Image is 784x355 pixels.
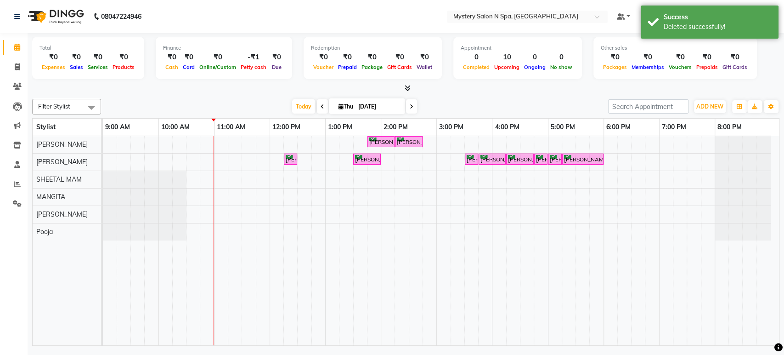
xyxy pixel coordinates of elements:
[461,52,492,63] div: 0
[68,52,85,63] div: ₹0
[163,52,180,63] div: ₹0
[664,12,772,22] div: Success
[548,64,575,70] span: No show
[694,100,726,113] button: ADD NEW
[601,44,750,52] div: Other sales
[238,64,269,70] span: Petty cash
[103,120,132,134] a: 9:00 AM
[336,103,355,110] span: Thu
[359,64,385,70] span: Package
[396,137,422,146] div: [PERSON_NAME], TK01, 02:15 PM-02:45 PM, Hare Care-Oil Hair Wash + Conditioner +Blast Dry (Upto wa...
[197,64,238,70] span: Online/Custom
[326,120,355,134] a: 1:00 PM
[197,52,238,63] div: ₹0
[85,64,110,70] span: Services
[23,4,86,29] img: logo
[414,52,434,63] div: ₹0
[666,52,694,63] div: ₹0
[180,64,197,70] span: Card
[36,210,88,218] span: [PERSON_NAME]
[715,120,744,134] a: 8:00 PM
[466,155,477,164] div: [PERSON_NAME], TK03, 03:30 PM-03:45 PM, Rica / Oil Wax - Under Arms (Chocolate)
[354,155,380,164] div: [PERSON_NAME], TK01, 01:30 PM-02:00 PM, Bridal 5000-Full Face Threading
[163,44,285,52] div: Finance
[548,52,575,63] div: 0
[36,175,82,183] span: SHEETAL MAM
[604,120,633,134] a: 6:00 PM
[39,64,68,70] span: Expenses
[159,120,192,134] a: 10:00 AM
[110,52,137,63] div: ₹0
[720,52,750,63] div: ₹0
[479,155,505,164] div: [PERSON_NAME], TK03, 03:45 PM-04:15 PM, Rica / Oil Wax - Full Hand (Chocolate)
[39,52,68,63] div: ₹0
[629,64,666,70] span: Memberships
[694,52,720,63] div: ₹0
[336,64,359,70] span: Prepaid
[285,155,296,164] div: [PERSON_NAME], TK02, 12:15 PM-12:30 PM, Threading - Upper Lips
[311,64,336,70] span: Voucher
[214,120,248,134] a: 11:00 AM
[522,64,548,70] span: Ongoing
[629,52,666,63] div: ₹0
[85,52,110,63] div: ₹0
[492,64,522,70] span: Upcoming
[720,64,750,70] span: Gift Cards
[269,52,285,63] div: ₹0
[180,52,197,63] div: ₹0
[381,120,410,134] a: 2:00 PM
[270,120,303,134] a: 12:00 PM
[548,120,577,134] a: 5:00 PM
[355,100,401,114] input: 2025-09-04
[101,4,141,29] b: 08047224946
[608,99,688,114] input: Search Appointment
[507,155,533,164] div: [PERSON_NAME], TK03, 04:15 PM-04:45 PM, Rica / Oil Wax - Full Leg (Chocolate)
[36,140,88,149] span: [PERSON_NAME]
[492,120,521,134] a: 4:00 PM
[549,155,561,164] div: [PERSON_NAME], TK03, 05:00 PM-05:15 PM, Threading - Upper Lips
[696,103,723,110] span: ADD NEW
[270,64,284,70] span: Due
[601,64,629,70] span: Packages
[311,52,336,63] div: ₹0
[385,52,414,63] div: ₹0
[601,52,629,63] div: ₹0
[336,52,359,63] div: ₹0
[522,52,548,63] div: 0
[385,64,414,70] span: Gift Cards
[664,22,772,32] div: Deleted successfully!
[36,123,56,131] span: Stylist
[535,155,547,164] div: [PERSON_NAME], TK03, 04:45 PM-05:00 PM, Threading - Eyebrows
[563,155,603,164] div: [PERSON_NAME], TK03, 05:15 PM-06:00 PM, Manicure & Pedicure - Regular Pedicure
[36,193,65,201] span: MANGITA
[660,120,688,134] a: 7:00 PM
[359,52,385,63] div: ₹0
[163,64,180,70] span: Cash
[311,44,434,52] div: Redemption
[292,99,315,114] span: Today
[666,64,694,70] span: Vouchers
[694,64,720,70] span: Prepaids
[368,137,394,146] div: [PERSON_NAME], TK01, 01:45 PM-02:15 PM, Relaxing - Coconut Oil Head Massage
[461,44,575,52] div: Appointment
[36,228,53,236] span: Pooja
[437,120,466,134] a: 3:00 PM
[36,158,88,166] span: [PERSON_NAME]
[110,64,137,70] span: Products
[492,52,522,63] div: 10
[38,103,70,110] span: Filter Stylist
[414,64,434,70] span: Wallet
[238,52,269,63] div: -₹1
[461,64,492,70] span: Completed
[68,64,85,70] span: Sales
[39,44,137,52] div: Total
